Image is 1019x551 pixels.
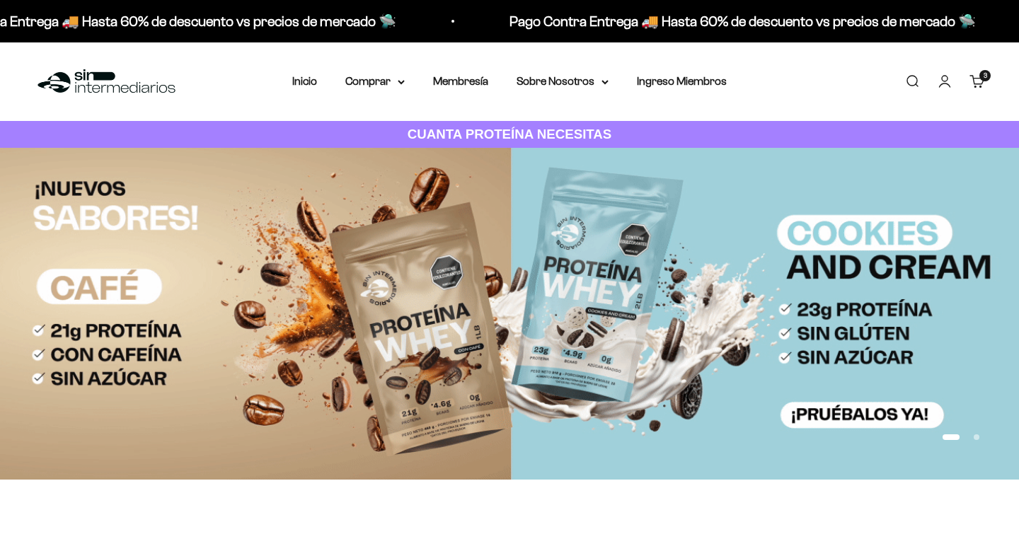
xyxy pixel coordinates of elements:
[517,72,609,91] summary: Sobre Nosotros
[408,127,612,141] strong: CUANTA PROTEÍNA NECESITAS
[433,75,488,87] a: Membresía
[984,72,987,79] span: 3
[345,72,405,91] summary: Comprar
[292,75,317,87] a: Inicio
[493,10,959,33] p: Pago Contra Entrega 🚚 Hasta 60% de descuento vs precios de mercado 🛸
[637,75,727,87] a: Ingreso Miembros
